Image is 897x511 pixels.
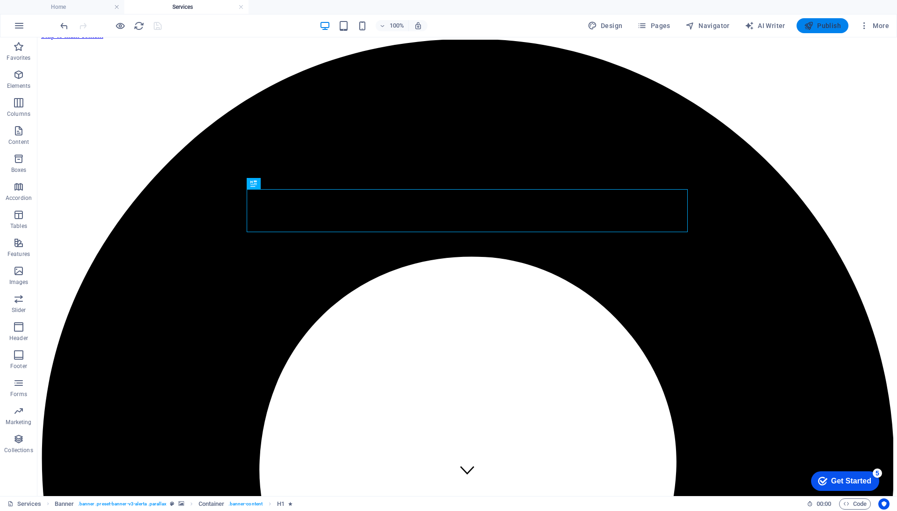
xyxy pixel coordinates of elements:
[69,2,78,11] div: 5
[823,500,825,507] span: :
[9,278,28,286] p: Images
[55,498,74,510] span: Click to select. Double-click to edit
[134,21,144,31] i: Reload page
[7,5,76,24] div: Get Started 5 items remaining, 0% complete
[4,447,33,454] p: Collections
[199,498,225,510] span: Click to select. Double-click to edit
[7,82,31,90] p: Elements
[390,20,405,31] h6: 100%
[8,138,29,146] p: Content
[843,498,867,510] span: Code
[637,21,670,30] span: Pages
[7,498,41,510] a: Click to cancel selection. Double-click to open Pages
[58,20,70,31] button: undo
[685,21,730,30] span: Navigator
[414,21,422,30] i: On resize automatically adjust zoom level to fit chosen device.
[55,498,293,510] nav: breadcrumb
[10,362,27,370] p: Footer
[634,18,674,33] button: Pages
[178,501,184,506] i: This element contains a background
[682,18,733,33] button: Navigator
[7,110,30,118] p: Columns
[28,10,68,19] div: Get Started
[807,498,832,510] h6: Session time
[7,250,30,258] p: Features
[6,419,31,426] p: Marketing
[170,501,174,506] i: This element is a customizable preset
[228,498,263,510] span: . banner-content
[804,21,841,30] span: Publish
[59,21,70,31] i: Undo: Change pages (Ctrl+Z)
[10,390,27,398] p: Forms
[860,21,889,30] span: More
[133,20,144,31] button: reload
[376,20,409,31] button: 100%
[741,18,789,33] button: AI Writer
[11,166,27,174] p: Boxes
[7,54,30,62] p: Favorites
[6,194,32,202] p: Accordion
[797,18,848,33] button: Publish
[839,498,871,510] button: Code
[584,18,626,33] div: Design (Ctrl+Alt+Y)
[9,334,28,342] p: Header
[817,498,831,510] span: 00 00
[124,2,249,12] h4: Services
[856,18,893,33] button: More
[588,21,623,30] span: Design
[12,306,26,314] p: Slider
[10,222,27,230] p: Tables
[745,21,785,30] span: AI Writer
[277,498,285,510] span: Click to select. Double-click to edit
[878,498,890,510] button: Usercentrics
[584,18,626,33] button: Design
[288,501,292,506] i: Element contains an animation
[78,498,167,510] span: . banner .preset-banner-v3-alerta .parallax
